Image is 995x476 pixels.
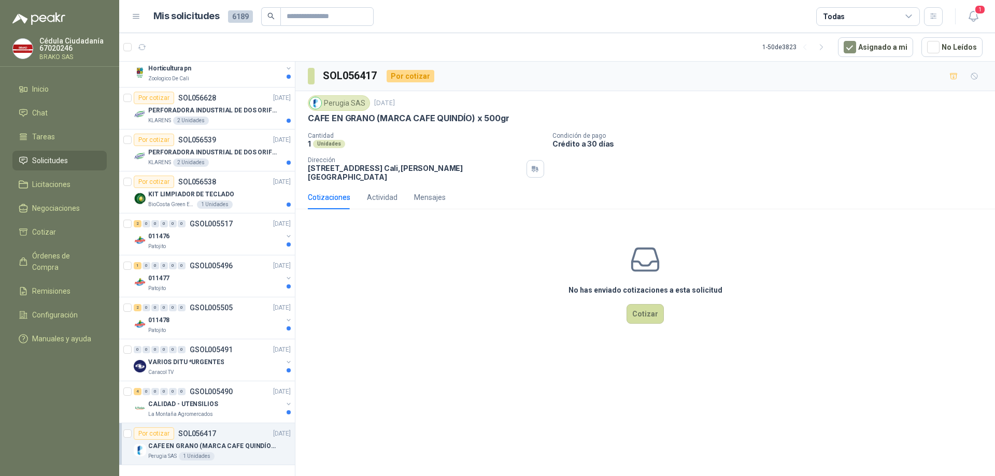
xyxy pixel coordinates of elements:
div: 0 [160,388,168,395]
div: 0 [160,220,168,227]
div: 0 [160,346,168,353]
div: 0 [134,346,141,353]
span: Configuración [32,309,78,321]
div: 0 [151,262,159,269]
p: Caracol TV [148,368,174,377]
a: 2 0 0 0 0 0 GSOL005505[DATE] Company Logo011478Patojito [134,301,293,335]
button: Cotizar [627,304,664,324]
h3: No has enviado cotizaciones a esta solicitud [568,284,722,296]
a: Por cotizarSOL056539[DATE] Company LogoPERFORADORA INDUSTRIAL DE DOS ORIFICIOSKLARENS2 Unidades [119,129,295,171]
p: [DATE] [273,387,291,397]
p: GSOL005505 [190,304,233,311]
p: [DATE] [374,98,395,108]
div: Por cotizar [134,134,174,146]
img: Company Logo [134,444,146,456]
p: GSOL005491 [190,346,233,353]
span: Remisiones [32,285,70,297]
div: Cotizaciones [308,192,350,203]
p: SOL056539 [178,136,216,143]
p: Condición de pago [552,132,991,139]
div: 0 [169,220,177,227]
p: 011476 [148,232,169,241]
div: Por cotizar [134,427,174,440]
div: 0 [151,388,159,395]
p: Patojito [148,242,166,251]
a: Por cotizarSOL056417[DATE] Company LogoCAFE EN GRANO (MARCA CAFE QUINDÍO) x 500grPerugia SAS1 Uni... [119,423,295,465]
img: Company Logo [134,108,146,121]
p: Horticultura pn [148,64,191,74]
p: [DATE] [273,219,291,229]
div: 0 [169,346,177,353]
div: Por cotizar [134,176,174,188]
div: Por cotizar [134,92,174,104]
a: 1 0 0 0 0 0 GSOL005496[DATE] Company Logo011477Patojito [134,259,293,293]
p: Zoologico De Cali [148,75,189,83]
p: 1 [308,139,311,148]
img: Company Logo [134,150,146,163]
p: [DATE] [273,345,291,355]
a: 0 0 0 0 0 0 GSOL005491[DATE] Company LogoVARIOS DITU *URGENTESCaracol TV [134,343,293,377]
div: 0 [169,388,177,395]
div: 1 Unidades [197,200,233,209]
p: [STREET_ADDRESS] Cali , [PERSON_NAME][GEOGRAPHIC_DATA] [308,164,522,181]
div: 0 [151,304,159,311]
div: 0 [169,304,177,311]
p: [DATE] [273,135,291,145]
h1: Mis solicitudes [153,9,220,24]
p: KIT LIMPIADOR DE TECLADO [148,190,234,199]
button: No Leídos [921,37,983,57]
p: La Montaña Agromercados [148,410,213,419]
span: Negociaciones [32,203,80,214]
span: Licitaciones [32,179,70,190]
div: Unidades [313,140,345,148]
a: Tareas [12,127,107,147]
a: Manuales y ayuda [12,329,107,349]
a: 2 0 0 0 0 0 GSOL005517[DATE] Company Logo011476Patojito [134,218,293,251]
p: [DATE] [273,429,291,439]
span: search [267,12,275,20]
p: [DATE] [273,303,291,313]
p: CAFE EN GRANO (MARCA CAFE QUINDÍO) x 500gr [308,113,509,124]
p: CALIDAD - UTENSILIOS [148,399,218,409]
span: Cotizar [32,226,56,238]
p: Dirección [308,156,522,164]
p: GSOL005517 [190,220,233,227]
div: 1 [134,262,141,269]
div: 2 [134,304,141,311]
div: 0 [178,388,186,395]
span: Manuales y ayuda [32,333,91,344]
img: Company Logo [134,402,146,414]
p: Crédito a 30 días [552,139,991,148]
a: Solicitudes [12,151,107,170]
div: 0 [143,388,150,395]
a: Órdenes de Compra [12,246,107,277]
p: SOL056417 [178,430,216,437]
div: Actividad [367,192,397,203]
img: Company Logo [134,234,146,247]
div: 0 [143,304,150,311]
div: 1 Unidades [179,452,215,460]
a: Chat [12,103,107,123]
img: Company Logo [13,39,33,59]
p: GSOL005496 [190,262,233,269]
div: 0 [178,304,186,311]
div: 0 [143,346,150,353]
span: 6189 [228,10,253,23]
a: Configuración [12,305,107,325]
div: 4 [134,388,141,395]
p: CAFE EN GRANO (MARCA CAFE QUINDÍO) x 500gr [148,441,277,451]
a: 0 0 0 0 0 0 GSOL005526[DATE] Company LogoHorticultura pnZoologico De Cali [134,50,293,83]
p: Cantidad [308,132,544,139]
img: Logo peakr [12,12,65,25]
span: Solicitudes [32,155,68,166]
p: SOL056538 [178,178,216,185]
span: Órdenes de Compra [32,250,97,273]
p: BioCosta Green Energy S.A.S [148,200,195,209]
p: 011478 [148,315,169,325]
span: 1 [974,5,986,15]
div: 0 [143,220,150,227]
a: Remisiones [12,281,107,301]
a: Por cotizarSOL056628[DATE] Company LogoPERFORADORA INDUSTRIAL DE DOS ORIFICIOSKLARENS2 Unidades [119,88,295,129]
p: BRAKO SAS [39,54,107,60]
img: Company Logo [134,318,146,330]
